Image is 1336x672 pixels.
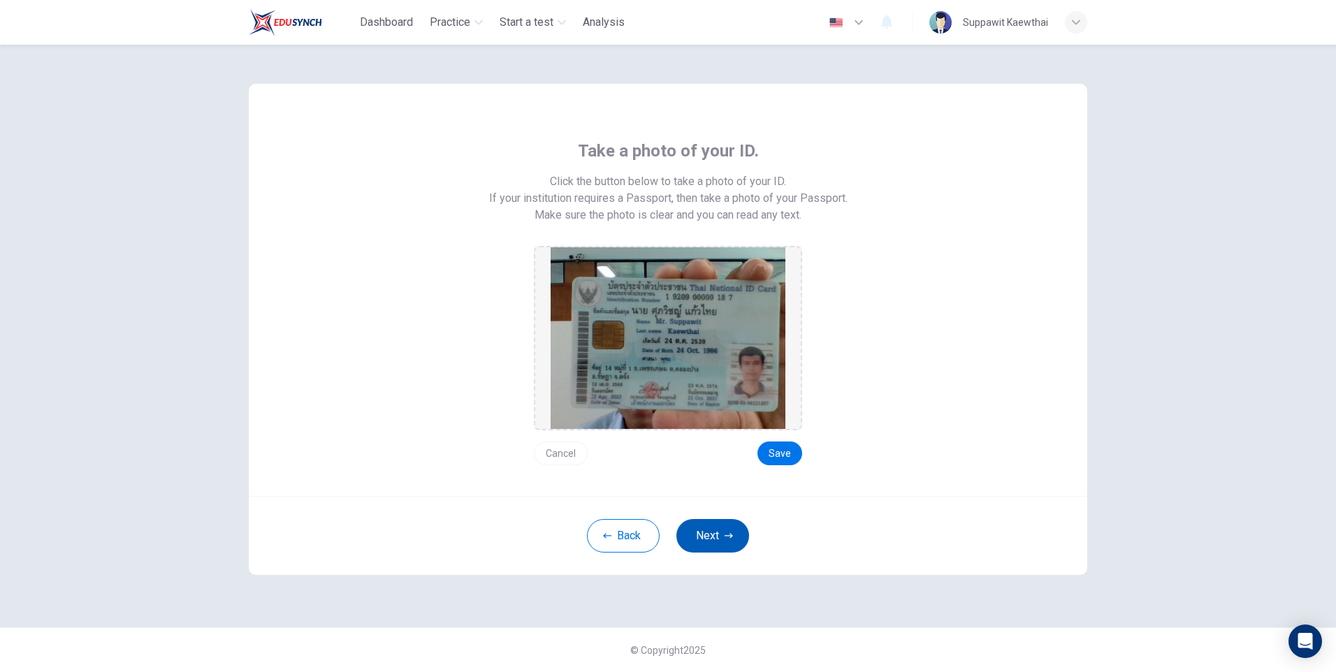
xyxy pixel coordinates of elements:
[963,14,1048,31] div: Suppawit Kaewthai
[489,173,848,207] span: Click the button below to take a photo of your ID. If your institution requires a Passport, then ...
[500,14,553,31] span: Start a test
[1288,624,1322,658] div: Open Intercom Messenger
[424,10,488,35] button: Practice
[583,14,625,31] span: Analysis
[360,14,413,31] span: Dashboard
[630,645,706,656] span: © Copyright 2025
[577,10,630,35] button: Analysis
[249,8,322,36] img: Train Test logo
[578,140,759,162] span: Take a photo of your ID.
[827,17,845,28] img: en
[535,207,801,224] span: Make sure the photo is clear and you can read any text.
[430,14,470,31] span: Practice
[757,441,802,465] button: Save
[354,10,419,35] button: Dashboard
[929,11,952,34] img: Profile picture
[249,8,354,36] a: Train Test logo
[551,247,785,429] img: preview screemshot
[494,10,572,35] button: Start a test
[534,441,588,465] button: Cancel
[587,519,660,553] button: Back
[676,519,749,553] button: Next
